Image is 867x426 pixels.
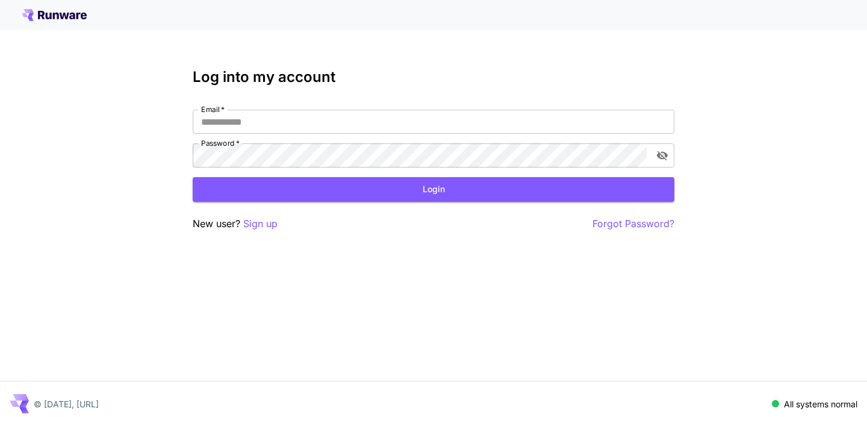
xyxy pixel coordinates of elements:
p: © [DATE], [URL] [34,398,99,410]
label: Email [201,104,225,114]
button: toggle password visibility [651,145,673,166]
button: Sign up [243,216,278,231]
p: All systems normal [784,398,857,410]
button: Forgot Password? [592,216,674,231]
p: New user? [193,216,278,231]
label: Password [201,138,240,148]
h3: Log into my account [193,69,674,86]
button: Login [193,177,674,202]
